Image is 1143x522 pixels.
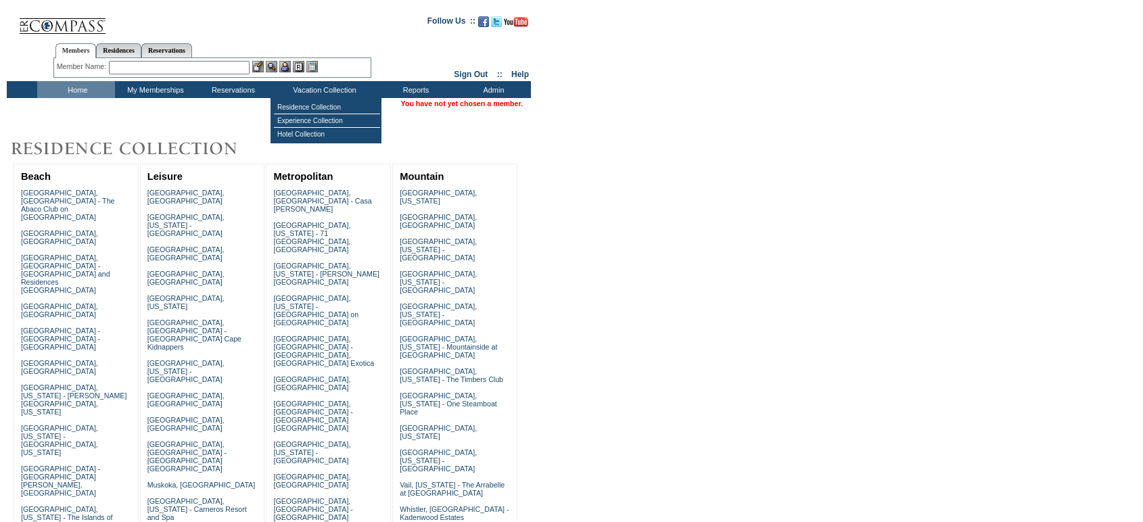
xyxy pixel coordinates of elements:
a: Reservations [141,43,192,57]
td: Reservations [193,81,271,98]
span: You have not yet chosen a member. [401,99,523,108]
a: [GEOGRAPHIC_DATA], [GEOGRAPHIC_DATA] - [GEOGRAPHIC_DATA] Cape Kidnappers [147,318,241,351]
img: Follow us on Twitter [491,16,502,27]
td: Residence Collection [274,101,380,114]
a: [GEOGRAPHIC_DATA], [GEOGRAPHIC_DATA] - [GEOGRAPHIC_DATA], [GEOGRAPHIC_DATA] Exotica [273,335,374,367]
a: [GEOGRAPHIC_DATA], [GEOGRAPHIC_DATA] [147,189,225,205]
img: Become our fan on Facebook [478,16,489,27]
td: My Memberships [115,81,193,98]
a: Subscribe to our YouTube Channel [504,20,528,28]
a: Muskoka, [GEOGRAPHIC_DATA] [147,481,255,489]
a: [GEOGRAPHIC_DATA], [GEOGRAPHIC_DATA] [147,416,225,432]
a: [GEOGRAPHIC_DATA], [GEOGRAPHIC_DATA] [147,391,225,408]
a: Vail, [US_STATE] - The Arrabelle at [GEOGRAPHIC_DATA] [400,481,505,497]
a: [GEOGRAPHIC_DATA], [US_STATE] - Carneros Resort and Spa [147,497,247,521]
a: [GEOGRAPHIC_DATA], [GEOGRAPHIC_DATA] [147,270,225,286]
td: Reports [375,81,453,98]
img: Reservations [293,61,304,72]
a: [GEOGRAPHIC_DATA], [US_STATE] - The Timbers Club [400,367,503,383]
a: [GEOGRAPHIC_DATA], [GEOGRAPHIC_DATA] - [GEOGRAPHIC_DATA] [GEOGRAPHIC_DATA] [147,440,227,473]
img: b_calculator.gif [306,61,318,72]
a: Leisure [147,171,183,182]
a: Help [511,70,529,79]
img: Impersonate [279,61,291,72]
a: Follow us on Twitter [491,20,502,28]
a: Whistler, [GEOGRAPHIC_DATA] - Kadenwood Estates [400,505,509,521]
a: Sign Out [454,70,488,79]
img: Compass Home [18,7,106,34]
a: [GEOGRAPHIC_DATA], [US_STATE] - [PERSON_NAME][GEOGRAPHIC_DATA], [US_STATE] [21,383,127,416]
td: Follow Us :: [427,15,475,31]
a: [GEOGRAPHIC_DATA], [US_STATE] - [GEOGRAPHIC_DATA] [147,213,225,237]
img: b_edit.gif [252,61,264,72]
a: [GEOGRAPHIC_DATA], [GEOGRAPHIC_DATA] [400,213,477,229]
a: [GEOGRAPHIC_DATA], [GEOGRAPHIC_DATA] [21,229,98,245]
a: [GEOGRAPHIC_DATA], [US_STATE] - [GEOGRAPHIC_DATA] [400,448,477,473]
a: [GEOGRAPHIC_DATA], [US_STATE] [400,189,477,205]
td: Experience Collection [274,114,380,128]
a: [GEOGRAPHIC_DATA], [GEOGRAPHIC_DATA] [21,302,98,318]
a: [GEOGRAPHIC_DATA] - [GEOGRAPHIC_DATA][PERSON_NAME], [GEOGRAPHIC_DATA] [21,465,100,497]
a: Metropolitan [273,171,333,182]
a: [GEOGRAPHIC_DATA], [GEOGRAPHIC_DATA] [147,245,225,262]
td: Hotel Collection [274,128,380,141]
img: i.gif [7,20,18,21]
a: Members [55,43,97,58]
a: [GEOGRAPHIC_DATA], [US_STATE] - One Steamboat Place [400,391,497,416]
img: Subscribe to our YouTube Channel [504,17,528,27]
td: Vacation Collection [271,81,375,98]
a: [GEOGRAPHIC_DATA], [US_STATE] - 71 [GEOGRAPHIC_DATA], [GEOGRAPHIC_DATA] [273,221,350,254]
a: Mountain [400,171,444,182]
a: [GEOGRAPHIC_DATA], [GEOGRAPHIC_DATA] - The Abaco Club on [GEOGRAPHIC_DATA] [21,189,115,221]
a: [GEOGRAPHIC_DATA], [GEOGRAPHIC_DATA] - [GEOGRAPHIC_DATA] [GEOGRAPHIC_DATA] [273,400,352,432]
a: [GEOGRAPHIC_DATA], [US_STATE] - [GEOGRAPHIC_DATA] on [GEOGRAPHIC_DATA] [273,294,358,327]
img: View [266,61,277,72]
a: [GEOGRAPHIC_DATA], [GEOGRAPHIC_DATA] [273,473,350,489]
a: [GEOGRAPHIC_DATA], [GEOGRAPHIC_DATA] - [GEOGRAPHIC_DATA] and Residences [GEOGRAPHIC_DATA] [21,254,110,294]
a: [GEOGRAPHIC_DATA], [US_STATE] - Mountainside at [GEOGRAPHIC_DATA] [400,335,497,359]
a: [GEOGRAPHIC_DATA], [GEOGRAPHIC_DATA] [21,359,98,375]
span: :: [497,70,503,79]
a: Residences [96,43,141,57]
a: [GEOGRAPHIC_DATA], [US_STATE] [400,424,477,440]
td: Admin [453,81,531,98]
img: Destinations by Exclusive Resorts [7,135,271,162]
a: [GEOGRAPHIC_DATA], [US_STATE] - [GEOGRAPHIC_DATA] [400,302,477,327]
a: Become our fan on Facebook [478,20,489,28]
a: [GEOGRAPHIC_DATA], [US_STATE] [147,294,225,310]
a: [GEOGRAPHIC_DATA], [US_STATE] - [GEOGRAPHIC_DATA] [400,237,477,262]
a: Beach [21,171,51,182]
a: [GEOGRAPHIC_DATA], [GEOGRAPHIC_DATA] - Casa [PERSON_NAME] [273,189,371,213]
div: Member Name: [57,61,109,72]
td: Home [37,81,115,98]
a: [GEOGRAPHIC_DATA], [US_STATE] - [GEOGRAPHIC_DATA] [273,440,350,465]
a: [GEOGRAPHIC_DATA] - [GEOGRAPHIC_DATA] - [GEOGRAPHIC_DATA] [21,327,100,351]
a: [GEOGRAPHIC_DATA], [GEOGRAPHIC_DATA] [273,375,350,391]
a: [GEOGRAPHIC_DATA], [US_STATE] - [GEOGRAPHIC_DATA], [US_STATE] [21,424,98,456]
a: [GEOGRAPHIC_DATA], [US_STATE] - [GEOGRAPHIC_DATA] [400,270,477,294]
a: [GEOGRAPHIC_DATA], [US_STATE] - [PERSON_NAME][GEOGRAPHIC_DATA] [273,262,379,286]
a: [GEOGRAPHIC_DATA], [US_STATE] - [GEOGRAPHIC_DATA] [147,359,225,383]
